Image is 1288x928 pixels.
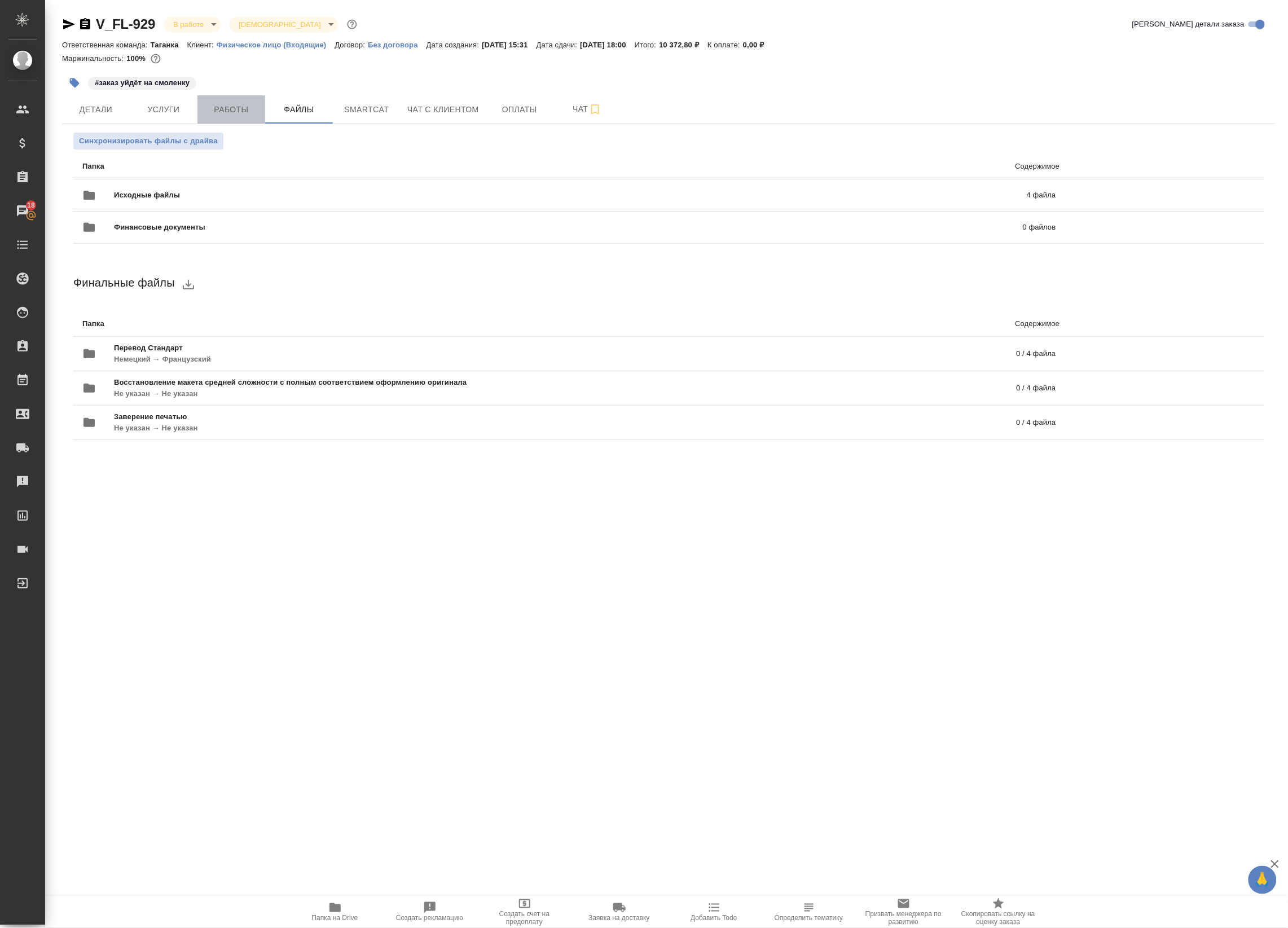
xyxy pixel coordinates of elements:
p: Ответственная команда: [62,41,151,49]
span: Перевод Стандарт [114,342,614,354]
p: 100% [126,54,148,63]
button: folder [76,214,103,241]
p: Немецкий → Французский [114,354,614,365]
button: folder [76,182,103,209]
button: download [175,271,202,298]
p: Без договора [368,41,427,49]
button: Скопировать ссылку [78,17,92,31]
span: заказ уйдёт на смоленку [87,77,197,87]
span: Синхронизировать файлы с драйва [79,135,218,147]
p: Итого: [635,41,659,49]
span: Детали [69,103,123,117]
p: Дата сдачи: [537,41,580,49]
div: В работе [230,17,337,32]
p: 0 файлов [614,222,1056,233]
p: Маржинальность: [62,54,126,63]
span: Работы [204,103,258,117]
button: folder [76,409,103,436]
p: [DATE] 15:31 [482,41,537,49]
button: Добавить тэг [62,71,87,95]
span: [PERSON_NAME] детали заказа [1132,19,1245,30]
a: 18 [3,197,42,225]
svg: Подписаться [588,103,602,116]
span: 🙏 [1253,868,1272,892]
p: Клиент: [187,41,217,49]
span: Финальные файлы [73,276,175,289]
button: Синхронизировать файлы с драйва [73,133,223,149]
span: Исходные файлы [114,190,604,201]
p: 0 / 4 файла [607,417,1056,428]
button: [DEMOGRAPHIC_DATA] [235,20,324,29]
p: 10 372,80 ₽ [659,41,707,49]
button: Скопировать ссылку для ЯМессенджера [62,17,76,31]
span: Услуги [137,103,191,117]
button: folder [76,375,103,402]
button: Доп статусы указывают на важность/срочность заказа [345,17,359,32]
a: V_FL-929 [96,16,155,32]
span: Заверение печатью [114,411,607,423]
button: folder [76,340,103,367]
p: 0 / 4 файла [741,382,1056,394]
button: 0.00 RUB; [148,51,163,66]
p: Не указан → Не указан [114,388,741,399]
button: В работе [170,20,207,29]
span: Smartcat [340,103,394,117]
span: 18 [20,200,42,211]
p: Папка [82,161,560,172]
p: Договор: [335,41,368,49]
button: 🙏 [1249,866,1277,894]
span: Восстановление макета средней сложности с полным соответствием оформлению оригинала [114,377,741,388]
span: Файлы [272,103,326,117]
p: #заказ уйдёт на смоленку [95,77,190,89]
a: Без договора [368,39,427,49]
div: В работе [164,17,221,32]
p: К оплате: [707,41,743,49]
p: Физическое лицо (Входящие) [217,41,335,49]
span: Финансовые документы [114,222,614,233]
p: Папка [82,318,560,329]
span: Оплаты [493,103,547,117]
p: Не указан → Не указан [114,423,607,434]
p: 0,00 ₽ [743,41,773,49]
span: Чат [560,102,614,116]
a: Физическое лицо (Входящие) [217,39,335,49]
p: Дата создания: [427,41,482,49]
p: 0 / 4 файла [614,348,1056,359]
p: Содержимое [560,161,1060,172]
p: [DATE] 18:00 [580,41,635,49]
p: 4 файла [604,190,1056,201]
p: Таганка [151,41,187,49]
p: Содержимое [560,318,1060,329]
span: Чат с клиентом [407,103,479,117]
